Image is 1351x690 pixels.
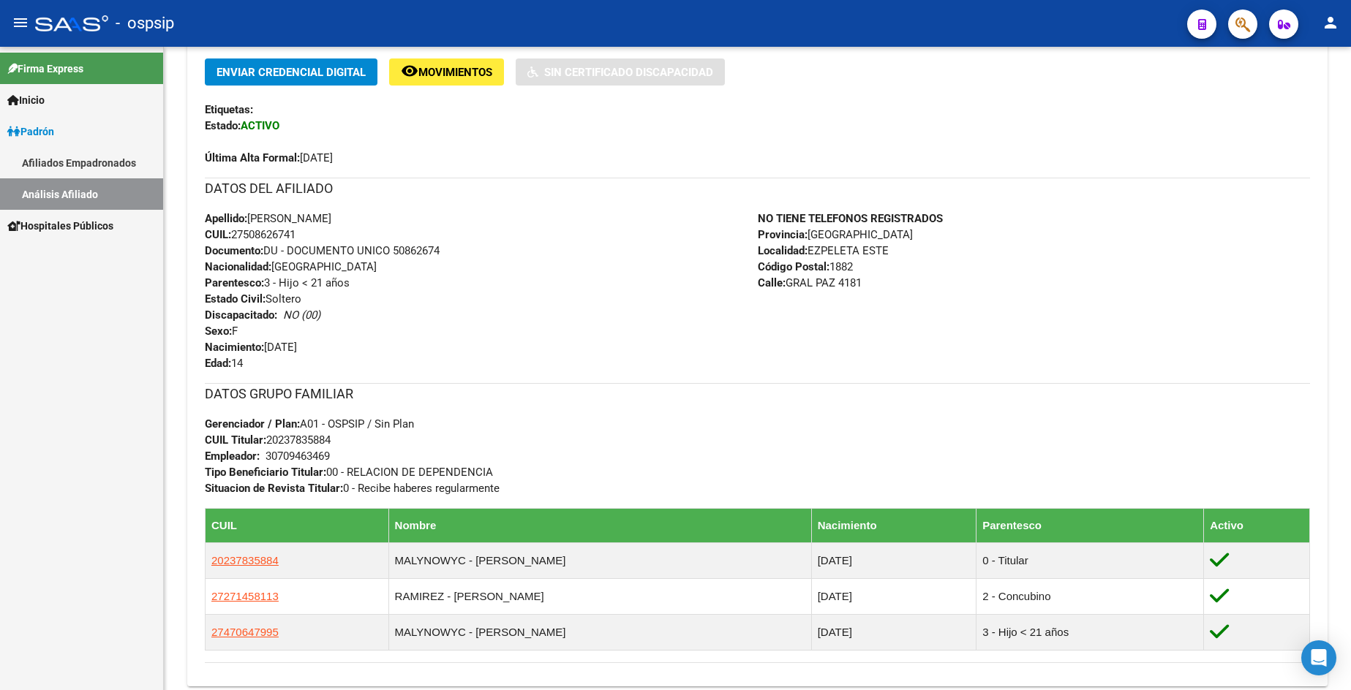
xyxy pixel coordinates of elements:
span: - ospsip [116,7,174,39]
th: Parentesco [976,508,1204,542]
mat-icon: remove_red_eye [401,62,418,80]
span: 3 - Hijo < 21 años [205,276,350,289]
div: Open Intercom Messenger [1301,640,1336,675]
span: [DATE] [205,151,333,164]
strong: Estado: [205,119,241,132]
th: Activo [1204,508,1310,542]
span: 0 - Recibe haberes regularmente [205,482,500,495]
span: [PERSON_NAME] [205,212,331,225]
strong: Discapacitado: [205,308,277,322]
strong: Localidad: [758,244,808,257]
td: 3 - Hijo < 21 años [976,614,1204,650]
button: Movimientos [389,58,504,86]
span: Inicio [7,92,45,108]
mat-icon: menu [12,14,29,31]
strong: Parentesco: [205,276,264,289]
span: Movimientos [418,66,492,79]
span: 14 [205,357,243,370]
button: Sin Certificado Discapacidad [516,58,725,86]
span: [GEOGRAPHIC_DATA] [205,260,377,273]
strong: Nacimiento: [205,341,264,354]
td: 0 - Titular [976,542,1204,578]
td: 2 - Concubino [976,578,1204,614]
span: Hospitales Públicos [7,218,113,234]
h3: DATOS DEL AFILIADO [205,178,1310,199]
span: Firma Express [7,61,83,77]
td: MALYNOWYC - [PERSON_NAME] [388,542,811,578]
strong: ACTIVO [241,119,279,132]
strong: Documento: [205,244,263,257]
span: 1882 [758,260,853,273]
strong: Provincia: [758,228,808,241]
span: Padrón [7,124,54,140]
span: 27271458113 [211,590,279,602]
strong: CUIL: [205,228,231,241]
strong: Gerenciador / Plan: [205,417,300,431]
strong: Apellido: [205,212,247,225]
td: [DATE] [811,542,976,578]
span: DU - DOCUMENTO UNICO 50862674 [205,244,440,257]
strong: Empleador: [205,450,260,463]
strong: Nacionalidad: [205,260,271,273]
div: 30709463469 [266,448,330,464]
strong: Situacion de Revista Titular: [205,482,343,495]
strong: Última Alta Formal: [205,151,300,164]
td: MALYNOWYC - [PERSON_NAME] [388,614,811,650]
span: A01 - OSPSIP / Sin Plan [205,417,414,431]
th: Nacimiento [811,508,976,542]
th: Nombre [388,508,811,542]
strong: Tipo Beneficiario Titular: [205,466,326,479]
span: [GEOGRAPHIC_DATA] [758,228,913,241]
span: Soltero [205,292,301,306]
strong: Sexo: [205,325,232,338]
span: EZPELETA ESTE [758,244,889,257]
span: F [205,325,238,338]
span: 20237835884 [205,433,331,447]
td: [DATE] [811,614,976,650]
span: [DATE] [205,341,297,354]
mat-icon: person [1322,14,1339,31]
span: GRAL PAZ 4181 [758,276,862,289]
strong: Etiquetas: [205,103,253,116]
button: Enviar Credencial Digital [205,58,377,86]
span: 20237835884 [211,554,279,566]
strong: CUIL Titular: [205,433,266,447]
strong: Código Postal: [758,260,829,273]
td: [DATE] [811,578,976,614]
h3: DATOS GRUPO FAMILIAR [205,384,1310,404]
span: 00 - RELACION DE DEPENDENCIA [205,466,493,479]
span: 27508626741 [205,228,296,241]
strong: NO TIENE TELEFONOS REGISTRADOS [758,212,943,225]
strong: Estado Civil: [205,292,266,306]
i: NO (00) [283,308,320,322]
span: Sin Certificado Discapacidad [544,66,713,79]
strong: Edad: [205,357,231,370]
span: Enviar Credencial Digital [217,66,366,79]
strong: Calle: [758,276,786,289]
span: 27470647995 [211,626,279,638]
td: RAMIREZ - [PERSON_NAME] [388,578,811,614]
th: CUIL [206,508,389,542]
